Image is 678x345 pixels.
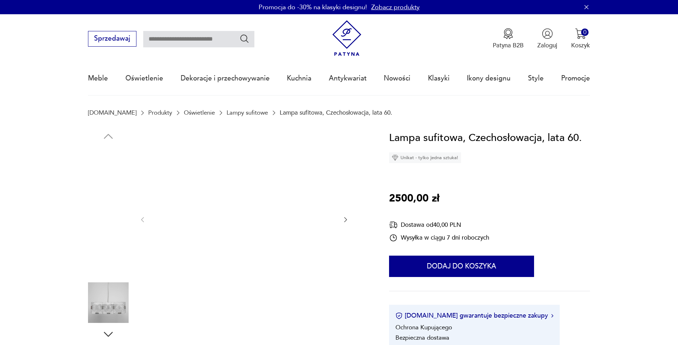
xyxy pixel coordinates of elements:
button: Zaloguj [537,28,557,49]
img: Zdjęcie produktu Lampa sufitowa, Czechosłowacja, lata 60. [88,282,129,323]
a: Sprzedawaj [88,36,136,42]
div: Dostawa od 40,00 PLN [389,220,489,229]
p: Patyna B2B [493,41,524,49]
p: Koszyk [571,41,590,49]
a: Lampy sufitowe [227,109,268,116]
img: Ikona diamentu [392,155,398,161]
img: Zdjęcie produktu Lampa sufitowa, Czechosłowacja, lata 60. [88,237,129,278]
a: Meble [88,62,108,95]
p: 2500,00 zł [389,190,439,207]
a: Oświetlenie [125,62,163,95]
img: Zdjęcie produktu Lampa sufitowa, Czechosłowacja, lata 60. [88,146,129,187]
img: Ikonka użytkownika [542,28,553,39]
img: Zdjęcie produktu Lampa sufitowa, Czechosłowacja, lata 60. [88,192,129,232]
img: Ikona strzałki w prawo [551,314,553,318]
p: Zaloguj [537,41,557,49]
li: Ochrona Kupującego [395,323,452,331]
a: Antykwariat [329,62,367,95]
a: Promocje [561,62,590,95]
button: Sprzedawaj [88,31,136,47]
p: Lampa sufitowa, Czechosłowacja, lata 60. [280,109,392,116]
a: [DOMAIN_NAME] [88,109,136,116]
img: Ikona medalu [503,28,514,39]
a: Dekoracje i przechowywanie [181,62,270,95]
img: Ikona dostawy [389,220,398,229]
a: Kuchnia [287,62,311,95]
div: 0 [581,28,589,36]
button: [DOMAIN_NAME] gwarantuje bezpieczne zakupy [395,311,553,320]
button: Szukaj [239,33,250,44]
div: Unikat - tylko jedna sztuka! [389,152,461,163]
div: Wysyłka w ciągu 7 dni roboczych [389,234,489,242]
button: Dodaj do koszyka [389,256,534,277]
a: Klasyki [428,62,450,95]
a: Ikony designu [467,62,511,95]
li: Bezpieczna dostawa [395,334,449,342]
a: Oświetlenie [184,109,215,116]
a: Style [528,62,544,95]
img: Ikona koszyka [575,28,586,39]
img: Patyna - sklep z meblami i dekoracjami vintage [329,20,365,56]
a: Zobacz produkty [371,3,420,12]
img: Zdjęcie produktu Lampa sufitowa, Czechosłowacja, lata 60. [155,130,333,308]
h1: Lampa sufitowa, Czechosłowacja, lata 60. [389,130,582,146]
p: Promocja do -30% na klasyki designu! [259,3,367,12]
img: Ikona certyfikatu [395,312,403,319]
a: Ikona medaluPatyna B2B [493,28,524,49]
a: Produkty [148,109,172,116]
button: 0Koszyk [571,28,590,49]
a: Nowości [384,62,410,95]
button: Patyna B2B [493,28,524,49]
